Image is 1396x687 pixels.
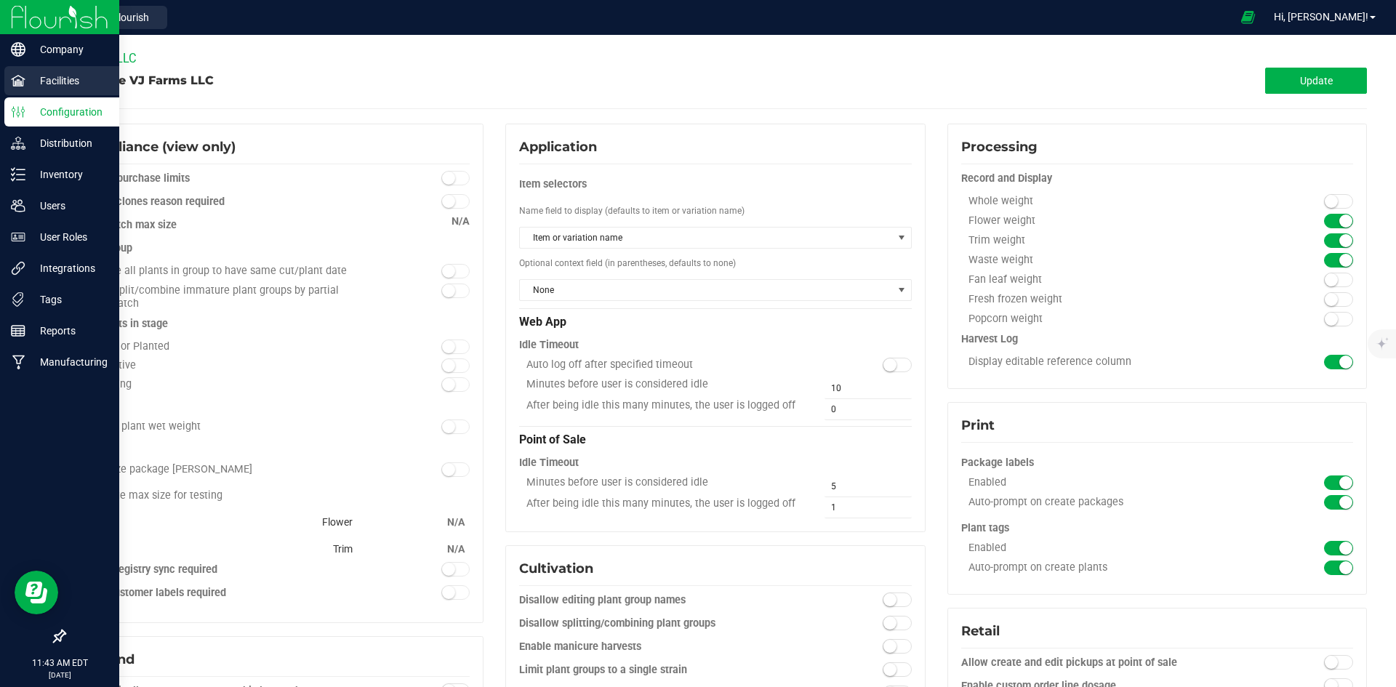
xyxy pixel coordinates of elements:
[520,280,892,300] span: None
[78,218,470,233] div: Plant batch max size
[519,476,813,489] div: Minutes before user is considered idle
[78,195,372,209] div: Destroy clones reason required
[443,509,465,535] div: N/A
[78,536,353,562] div: Trim
[78,463,372,476] div: Serialize package [PERSON_NAME]
[961,416,1353,435] div: Print
[961,137,1353,157] div: Processing
[25,197,113,214] p: Users
[78,397,470,411] div: Harvest
[78,650,470,670] div: Inbound
[505,435,925,446] configuration-section-card: Application
[11,136,25,150] inline-svg: Distribution
[825,476,912,497] input: 5
[25,260,113,277] p: Integrations
[25,322,113,340] p: Reports
[11,198,25,213] inline-svg: Users
[519,450,911,476] div: Idle Timeout
[11,355,25,369] inline-svg: Manufacturing
[961,515,1353,542] div: Plant tags
[961,332,1353,347] div: Harvest Log
[961,293,1255,306] div: Fresh frozen weight
[11,261,25,276] inline-svg: Integrations
[7,670,113,680] p: [DATE]
[519,308,911,332] div: Web App
[15,571,58,614] iframe: Resource center
[78,483,470,509] div: Package max size for testing
[78,284,372,310] div: Allow split/combine immature plant groups by partial plant batch
[961,214,1255,228] div: Flower weight
[11,230,25,244] inline-svg: User Roles
[11,324,25,338] inline-svg: Reports
[825,497,912,518] input: 1
[519,426,911,450] div: Point of Sale
[1265,68,1367,94] button: Update
[519,616,813,631] div: Disallow splitting/combining plant groups
[1232,3,1264,31] span: Open Ecommerce Menu
[961,542,1255,555] div: Enabled
[452,215,470,228] span: N/A
[11,105,25,119] inline-svg: Configuration
[78,172,372,186] div: Enforce purchase limits
[11,167,25,182] inline-svg: Inventory
[78,378,372,390] div: Flowering
[519,358,813,371] div: Auto log off after specified timeout
[519,497,813,510] div: After being idle this many minutes, the user is logged off
[11,42,25,57] inline-svg: Company
[78,317,470,332] div: Tag plants in stage
[961,254,1255,267] div: Waste weight
[78,420,372,433] div: Record plant wet weight
[78,241,470,256] div: Plant group
[78,137,470,157] div: Compliance (view only)
[961,355,1255,369] div: Display editable reference column
[25,228,113,246] p: User Roles
[961,313,1255,326] div: Popcorn weight
[961,622,1353,641] div: Retail
[825,399,912,419] input: 0
[961,450,1353,476] div: Package labels
[25,134,113,152] p: Distribution
[1300,75,1333,87] span: Update
[961,496,1255,509] div: Auto-prompt on create packages
[78,586,372,600] div: Retail customer labels required
[519,250,911,276] div: Optional context field (in parentheses, defaults to none)
[1274,11,1368,23] span: Hi, [PERSON_NAME]!
[78,359,372,371] div: Vegetative
[519,559,911,579] div: Cultivation
[25,103,113,121] p: Configuration
[520,228,892,248] span: Item or variation name
[961,561,1255,574] div: Auto-prompt on create plants
[519,137,911,157] div: Application
[11,292,25,307] inline-svg: Tags
[519,399,813,412] div: After being idle this many minutes, the user is logged off
[25,41,113,58] p: Company
[64,73,214,87] span: Configure VJ Farms LLC
[519,640,813,654] div: Enable manicure harvests
[825,378,912,398] input: 10
[7,656,113,670] p: 11:43 AM EDT
[947,334,1367,345] configuration-section-card: Processing
[25,166,113,183] p: Inventory
[64,442,484,452] configuration-section-card: Compliance (view only)
[78,340,372,353] div: Cloned or Planted
[25,291,113,308] p: Tags
[519,172,911,198] div: Item selectors
[519,332,911,358] div: Idle Timeout
[947,442,1367,452] configuration-section-card: Print
[443,536,465,562] div: N/A
[78,265,372,278] div: Require all plants in group to have same cut/plant date
[78,440,470,454] div: Package
[78,509,353,535] div: Flower
[25,72,113,89] p: Facilities
[78,563,372,577] div: Patient registry sync required
[519,198,911,224] div: Name field to display (defaults to item or variation name)
[961,172,1353,186] div: Record and Display
[519,593,813,608] div: Disallow editing plant group names
[519,378,813,391] div: Minutes before user is considered idle
[961,476,1255,489] div: Enabled
[961,234,1255,247] div: Trim weight
[519,663,813,678] div: Limit plant groups to a single strain
[11,73,25,88] inline-svg: Facilities
[961,656,1255,670] div: Allow create and edit pickups at point of sale
[961,273,1255,286] div: Fan leaf weight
